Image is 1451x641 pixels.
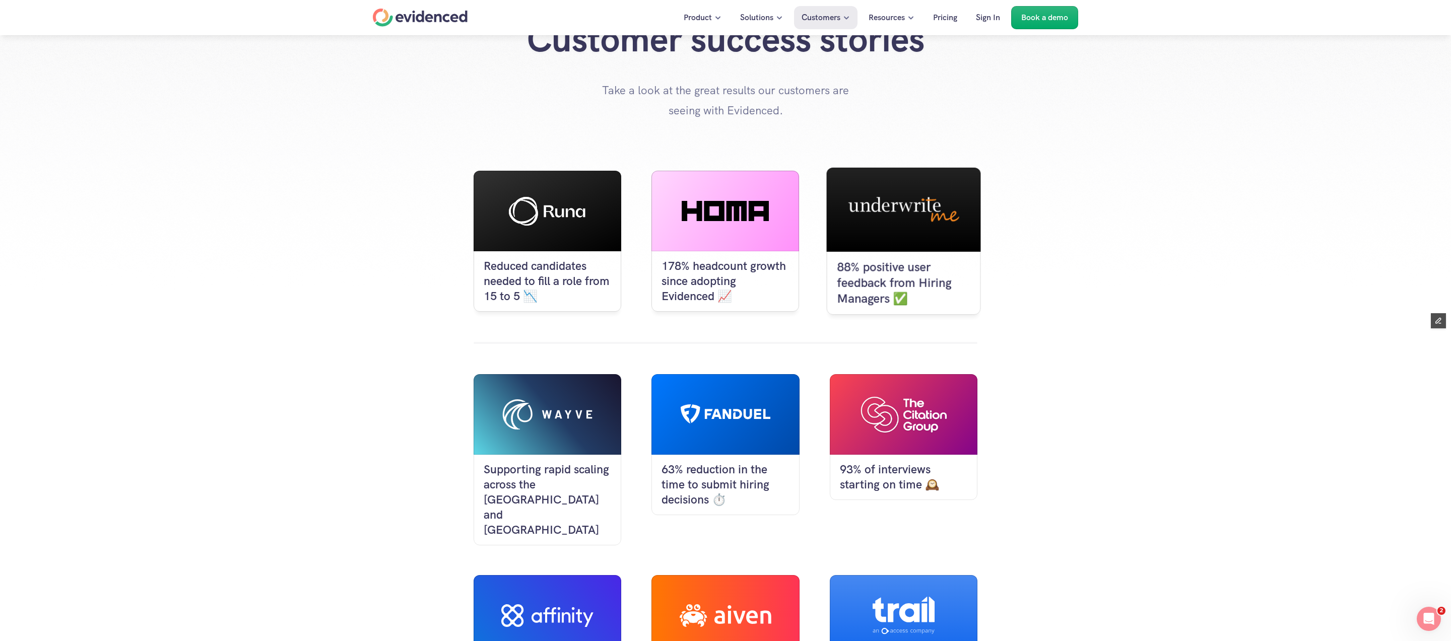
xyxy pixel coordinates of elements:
a: 88% positive user feedback from Hiring Managers ✅ [826,168,980,315]
a: Home [373,9,468,27]
button: Edit Framer Content [1431,313,1446,328]
a: 178% headcount growth since adopting Evidenced 📈 [651,171,799,312]
p: Take a look at the great results our customers are seeing with Evidenced. [600,81,851,120]
p: 88% positive user feedback from Hiring Managers ✅ [837,260,970,307]
span: 2 [1437,607,1445,615]
p: Product [684,11,712,24]
p: Book a demo [1021,11,1068,24]
h1: Customer success stories [524,18,927,60]
a: Sign In [968,6,1008,29]
p: Solutions [740,11,773,24]
a: Book a demo [1011,6,1078,29]
iframe: Intercom live chat [1417,607,1441,631]
a: Supporting rapid scaling across the [GEOGRAPHIC_DATA] and [GEOGRAPHIC_DATA] [474,374,621,545]
p: Supporting rapid scaling across the [GEOGRAPHIC_DATA] and [GEOGRAPHIC_DATA] [484,462,611,538]
p: 178% headcount growth since adopting Evidenced 📈 [662,259,789,304]
p: Resources [869,11,905,24]
p: 93% of interviews starting on time 🕰️ [840,462,967,492]
a: Pricing [926,6,965,29]
p: Reduced candidates needed to fill a role from 15 to 5 📉 [484,259,611,304]
p: Sign In [976,11,1000,24]
p: 63% reduction in the time to submit hiring decisions ⏱️ [662,462,789,508]
p: Customers [802,11,840,24]
a: Reduced candidates needed to fill a role from 15 to 5 📉 [474,171,621,312]
p: Pricing [933,11,957,24]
